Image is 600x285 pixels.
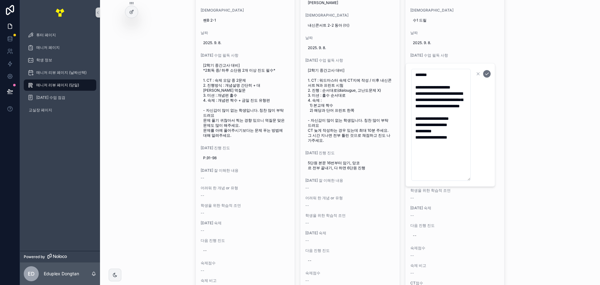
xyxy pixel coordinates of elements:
span: 숙제점수 [305,271,395,276]
span: [DATE] 수업 필독 사항 [410,53,500,58]
span: [PERSON_NAME] [308,0,392,5]
span: [DATE] 진행 진도 [201,145,290,150]
span: -- [201,268,204,273]
span: 어려워 한 개념 or 유형 [201,186,290,191]
a: 튜터 페이지 [24,29,96,41]
span: 매니저 리뷰 페이지 (날짜선택) [36,70,87,75]
span: Powered by [24,254,45,259]
span: -- [305,238,309,243]
span: [DEMOGRAPHIC_DATA] [410,8,500,13]
span: 학생을 위한 학습적 조언 [201,203,290,208]
span: -- [410,253,414,258]
span: 숙제 비고 [201,278,290,283]
a: 학생 정보 [24,54,96,66]
span: 학생 정보 [36,58,52,63]
span: [DEMOGRAPHIC_DATA] [305,13,395,18]
span: -- [410,271,414,276]
p: Eduplex Dongtan [44,271,79,277]
img: App logo [55,8,65,18]
span: [DATE] 수업 필독 사항 [305,58,395,63]
span: 5단원 본문 16번부터 암기, 앙코르 전부 끝내기, 다 하면 6단원 진행 [308,160,392,170]
a: 매니저 페이지 [24,42,96,53]
span: [DEMOGRAPHIC_DATA] [201,8,290,13]
span: [DATE] 진행 진도 [305,150,395,155]
span: 매니저 리뷰 페이지 (당일) [36,83,79,88]
span: [DATE] 숙제 [305,231,395,236]
div: -- [203,248,207,253]
span: -- [201,176,204,181]
span: -- [305,221,309,226]
span: 학생을 위한 학습적 조언 [410,188,500,193]
span: 쎈B 2-1 [203,18,287,23]
span: 숙제점수 [410,246,500,251]
span: 2025. 9. 8. [413,40,497,45]
span: -- [201,193,204,198]
span: 숙제점수 [201,261,290,266]
span: 날짜 [410,30,500,35]
span: -- [410,196,414,201]
span: [DATE] 잘 이해한 내용 [201,168,290,173]
span: 다음 진행 진도 [305,248,395,253]
span: 교실장 페이지 [29,108,52,113]
span: -- [305,203,309,208]
a: Powered by [20,251,100,262]
span: 내신콘서트 2-2 동아 (이) [308,23,392,28]
span: [2학기 중간고사 대비] *2회독 중/ 하루 소단원 2개 이상 진도 필수* 1. CT : 숙제 오답 중 2문제 2. 진행방식 : 개념설명 간단히 + 대[PERSON_NAME]... [203,63,287,138]
span: -- [201,211,204,216]
span: -- [201,228,204,233]
span: 매니저 페이지 [36,45,60,50]
span: 튜터 페이지 [36,33,56,38]
span: 다음 진행 진도 [410,223,500,228]
div: -- [413,233,417,238]
span: [DATE] 숙제 [410,206,500,211]
span: 날짜 [201,30,290,35]
a: 교실장 페이지 [24,104,96,116]
span: [DATE] 숙제 [201,221,290,226]
span: 2025. 9. 8. [308,45,392,50]
span: 숙제 비고 [410,263,500,268]
a: 매니저 리뷰 페이지 (날짜선택) [24,67,96,78]
a: 매니저 리뷰 페이지 (당일) [24,79,96,91]
span: -- [305,278,309,283]
span: -- [305,186,309,191]
span: ED [28,270,35,277]
span: [DATE] 수업 필독 사항 [201,53,290,58]
span: 다음 진행 진도 [201,238,290,243]
span: 날짜 [305,35,395,40]
span: 학생을 위한 학습적 조언 [305,213,395,218]
span: -- [410,213,414,218]
a: [DATE] 수업 점검 [24,92,96,103]
span: [DATE] 수업 점검 [36,95,65,100]
div: scrollable content [20,25,100,124]
span: [DATE] 잘 이해한 내용 [305,178,395,183]
span: P.91-98 [203,155,287,160]
span: 수1 드릴 [413,18,497,23]
span: 어려워 한 개념 or 유형 [305,196,395,201]
div: -- [308,258,312,263]
span: 2025. 9. 8. [203,40,287,45]
span: [2학기 중간고사 대비] 1. CT : 워드마스터 숙제 CT지에 작성 / 이후 내신콘서트 N과 프린트 시험 2. 진행 : 순서대로(dialougue, 고난도문제 X) 3. 미... [308,68,392,143]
